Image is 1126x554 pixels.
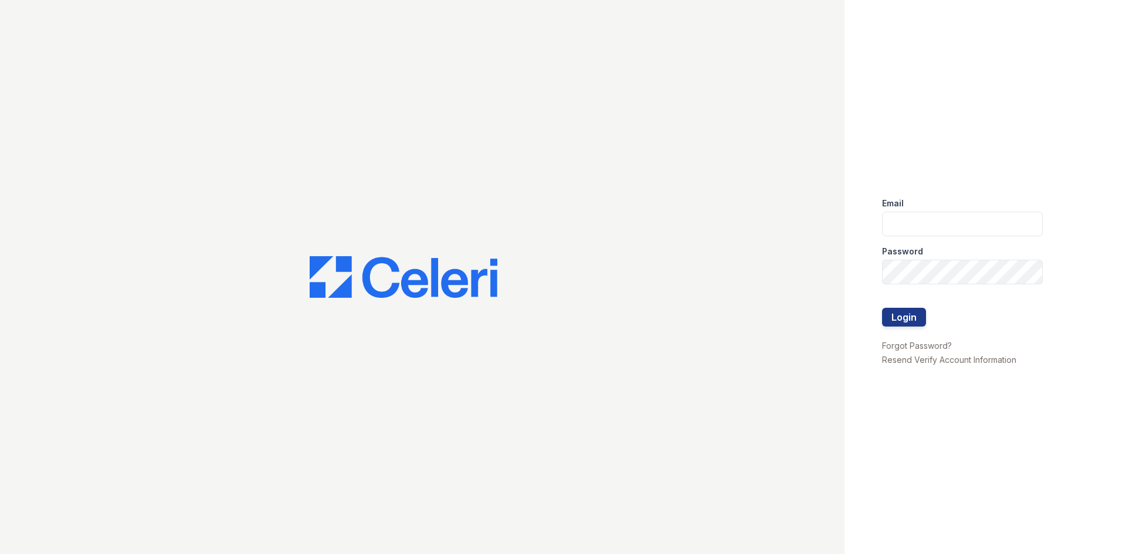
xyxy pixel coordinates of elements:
[882,198,904,209] label: Email
[310,256,497,298] img: CE_Logo_Blue-a8612792a0a2168367f1c8372b55b34899dd931a85d93a1a3d3e32e68fde9ad4.png
[882,355,1016,365] a: Resend Verify Account Information
[882,308,926,327] button: Login
[882,341,952,351] a: Forgot Password?
[882,246,923,257] label: Password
